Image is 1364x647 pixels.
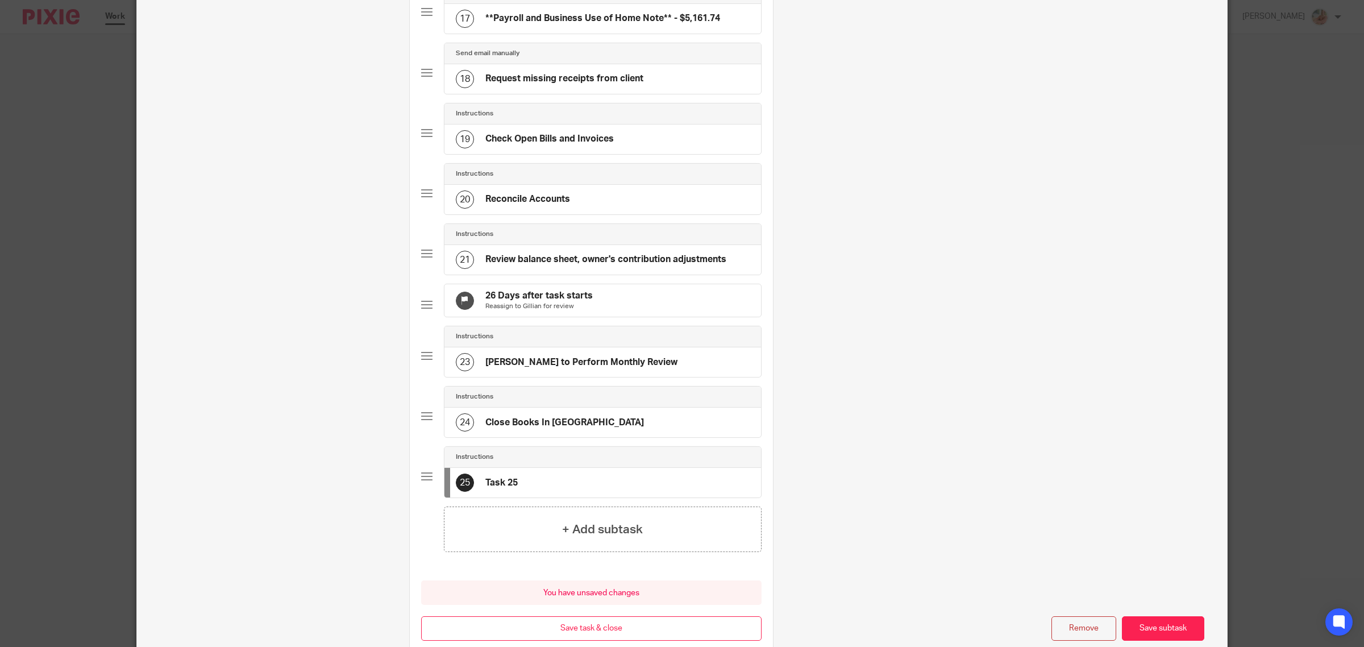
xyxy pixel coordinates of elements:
h4: Send email manually [456,49,519,58]
button: Save task & close [421,616,762,641]
div: 25 [456,474,474,492]
p: Reassign to Gillian for review [485,302,593,311]
div: You have unsaved changes [421,580,762,605]
h4: Review balance sheet, owner's contribution adjustments [485,254,726,266]
h4: [PERSON_NAME] to Perform Monthly Review [485,356,677,368]
h4: **Payroll and Business Use of Home Note** - $5,161.74 [485,13,720,24]
h4: Reconcile Accounts [485,193,570,205]
h4: Instructions [456,453,493,462]
div: 23 [456,353,474,371]
h4: Instructions [456,392,493,401]
button: Remove [1051,616,1116,641]
h4: Instructions [456,109,493,118]
h4: Task 25 [485,477,518,489]
div: 21 [456,251,474,269]
h4: Request missing receipts from client [485,73,643,85]
h4: + Add subtask [562,521,643,538]
h4: Instructions [456,169,493,179]
h4: 26 Days after task starts [485,290,593,302]
h4: Check Open Bills and Invoices [485,133,614,145]
div: 18 [456,70,474,88]
h4: Instructions [456,332,493,341]
div: 17 [456,10,474,28]
div: 19 [456,130,474,148]
h4: Close Books In [GEOGRAPHIC_DATA] [485,417,644,429]
div: 24 [456,413,474,432]
div: 20 [456,190,474,209]
button: Save subtask [1122,616,1204,641]
h4: Instructions [456,230,493,239]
